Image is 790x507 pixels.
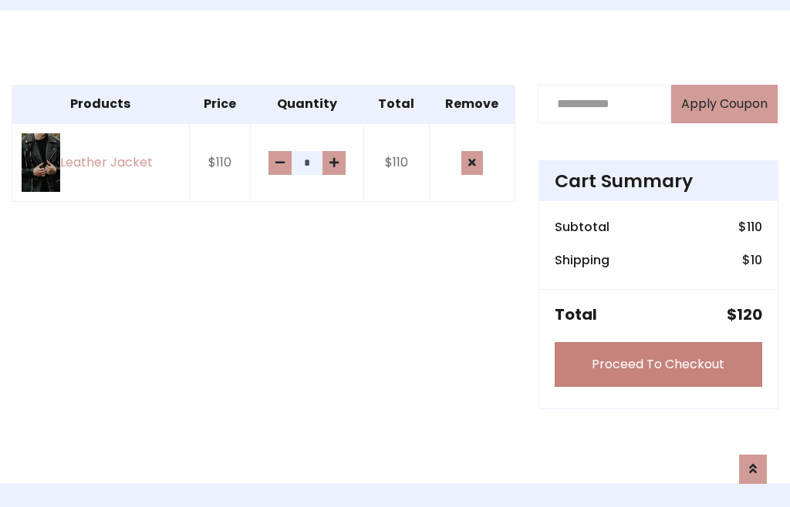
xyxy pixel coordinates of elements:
[12,85,190,123] th: Products
[22,133,180,192] a: Leather Jacket
[555,342,762,387] a: Proceed To Checkout
[189,123,250,202] td: $110
[751,251,762,269] span: 10
[189,85,250,123] th: Price
[555,253,609,267] h6: Shipping
[747,218,762,236] span: 110
[671,85,778,123] button: Apply Coupon
[727,305,762,324] h5: $
[738,220,762,234] h6: $
[555,170,762,192] h4: Cart Summary
[555,305,597,324] h5: Total
[364,85,430,123] th: Total
[742,253,762,267] h6: $
[250,85,363,123] th: Quantity
[429,85,515,123] th: Remove
[737,304,762,325] span: 120
[555,220,609,234] h6: Subtotal
[364,123,430,202] td: $110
